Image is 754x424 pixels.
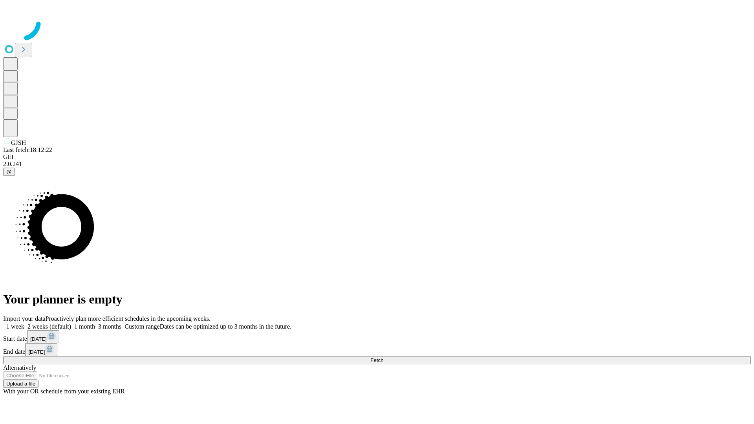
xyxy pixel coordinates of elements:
[3,161,751,168] div: 2.0.241
[3,168,15,176] button: @
[6,323,24,330] span: 1 week
[3,388,125,395] span: With your OR schedule from your existing EHR
[370,357,383,363] span: Fetch
[3,154,751,161] div: GEI
[25,343,57,356] button: [DATE]
[98,323,121,330] span: 3 months
[3,380,38,388] button: Upload a file
[3,356,751,364] button: Fetch
[6,169,12,175] span: @
[74,323,95,330] span: 1 month
[3,364,36,371] span: Alternatively
[3,292,751,307] h1: Your planner is empty
[3,146,52,153] span: Last fetch: 18:12:22
[28,349,45,355] span: [DATE]
[160,323,291,330] span: Dates can be optimized up to 3 months in the future.
[3,343,751,356] div: End date
[27,330,59,343] button: [DATE]
[11,139,26,146] span: GJSH
[27,323,71,330] span: 2 weeks (default)
[46,315,210,322] span: Proactively plan more efficient schedules in the upcoming weeks.
[3,330,751,343] div: Start date
[3,315,46,322] span: Import your data
[30,336,47,342] span: [DATE]
[124,323,159,330] span: Custom range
